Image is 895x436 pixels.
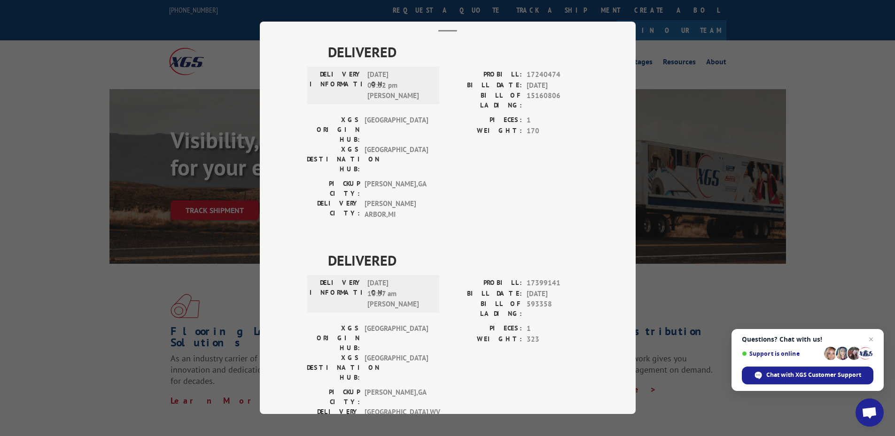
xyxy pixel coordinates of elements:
label: BILL OF LADING: [448,91,522,111]
label: PIECES: [448,115,522,126]
div: Chat with XGS Customer Support [742,367,873,384]
label: DELIVERY CITY: [307,199,360,220]
label: PROBILL: [448,70,522,81]
span: [PERSON_NAME] , GA [365,179,428,199]
span: [PERSON_NAME] ARBOR , MI [365,199,428,220]
label: WEIGHT: [448,334,522,345]
span: [PERSON_NAME] , GA [365,388,428,407]
span: [DATE] 10:57 am [PERSON_NAME] [367,278,431,310]
label: PICKUP CITY: [307,388,360,407]
span: [GEOGRAPHIC_DATA] [365,324,428,353]
span: [GEOGRAPHIC_DATA] [365,353,428,383]
span: 17240474 [527,70,589,81]
span: Chat with XGS Customer Support [766,371,861,379]
span: 323 [527,334,589,345]
label: WEIGHT: [448,126,522,137]
label: XGS DESTINATION HUB: [307,353,360,383]
span: 15160806 [527,91,589,111]
label: BILL DATE: [448,289,522,299]
label: BILL OF LADING: [448,299,522,319]
span: Questions? Chat with us! [742,336,873,343]
label: XGS DESTINATION HUB: [307,145,360,175]
span: 17399141 [527,278,589,289]
label: PROBILL: [448,278,522,289]
span: [GEOGRAPHIC_DATA] [365,115,428,145]
span: 1 [527,324,589,335]
div: Open chat [856,398,884,427]
span: 1 [527,115,589,126]
span: [GEOGRAPHIC_DATA] , WV [365,407,428,427]
span: [GEOGRAPHIC_DATA] [365,145,428,175]
label: PIECES: [448,324,522,335]
span: 593358 [527,299,589,319]
span: Support is online [742,350,821,357]
label: PICKUP CITY: [307,179,360,199]
span: [DATE] [527,289,589,299]
span: 170 [527,126,589,137]
span: DELIVERED [328,250,589,271]
label: DELIVERY INFORMATION: [310,70,363,102]
span: Close chat [865,334,877,345]
label: XGS ORIGIN HUB: [307,115,360,145]
span: DELIVERED [328,42,589,63]
label: BILL DATE: [448,80,522,91]
label: XGS ORIGIN HUB: [307,324,360,353]
label: DELIVERY CITY: [307,407,360,427]
span: [DATE] [527,80,589,91]
span: [DATE] 03:32 pm [PERSON_NAME] [367,70,431,102]
label: DELIVERY INFORMATION: [310,278,363,310]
